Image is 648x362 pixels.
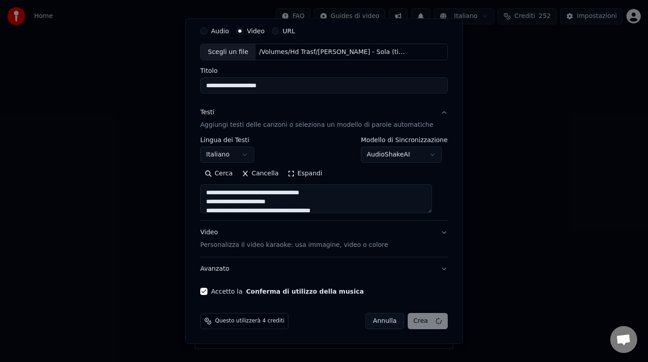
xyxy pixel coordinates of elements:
[200,241,388,250] p: Personalizza il video karaoke: usa immagine, video o colore
[365,313,405,329] button: Annulla
[237,166,283,181] button: Cancella
[200,121,433,130] p: Aggiungi testi delle canzoni o seleziona un modello di parole automatiche
[256,47,409,56] div: /Volumes/Hd Trasf/[PERSON_NAME] - Sola (ti amo).mov
[211,288,364,295] label: Accetto la
[283,27,295,34] label: URL
[200,108,214,117] div: Testi
[200,228,388,250] div: Video
[215,317,284,325] span: Questo utilizzerà 4 crediti
[200,166,237,181] button: Cerca
[247,27,265,34] label: Video
[283,166,327,181] button: Espandi
[200,221,448,257] button: VideoPersonalizza il video karaoke: usa immagine, video o colore
[200,137,254,143] label: Lingua dei Testi
[201,44,256,60] div: Scegli un file
[246,288,364,295] button: Accetto la
[200,67,448,74] label: Titolo
[200,137,448,220] div: TestiAggiungi testi delle canzoni o seleziona un modello di parole automatiche
[200,101,448,137] button: TestiAggiungi testi delle canzoni o seleziona un modello di parole automatiche
[200,257,448,281] button: Avanzato
[211,27,229,34] label: Audio
[361,137,448,143] label: Modello di Sincronizzazione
